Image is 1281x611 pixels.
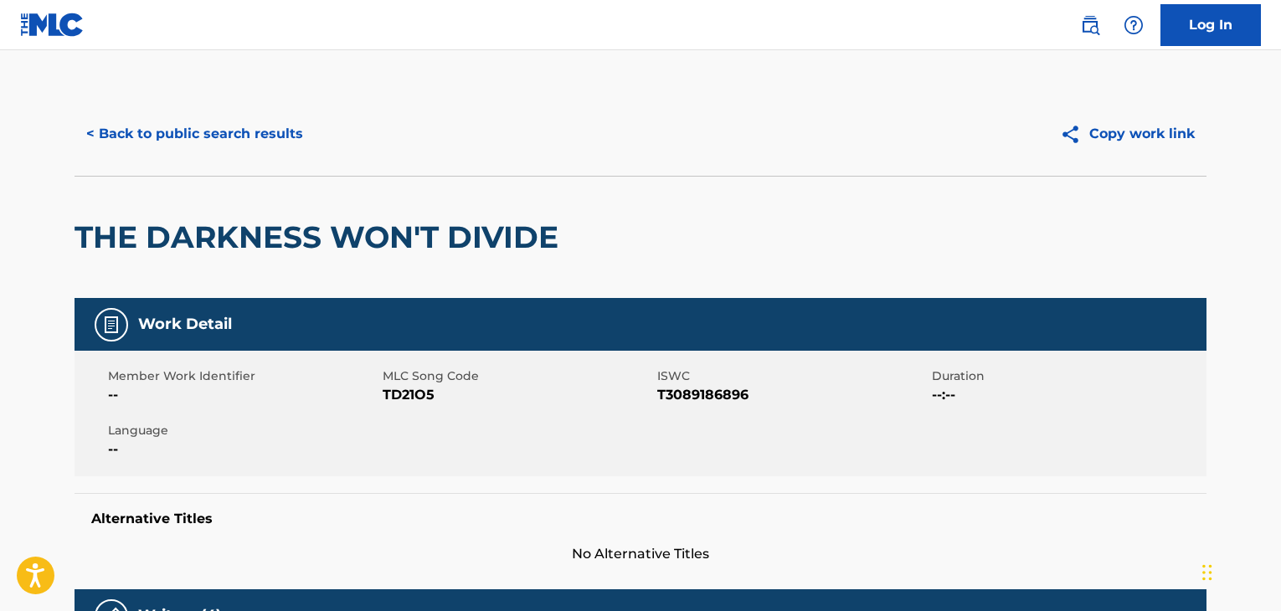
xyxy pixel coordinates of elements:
img: help [1124,15,1144,35]
span: -- [108,439,378,460]
span: No Alternative Titles [75,544,1206,564]
img: Copy work link [1060,124,1089,145]
iframe: Chat Widget [1197,531,1281,611]
div: Drag [1202,547,1212,598]
span: -- [108,385,378,405]
a: Public Search [1073,8,1107,42]
h5: Work Detail [138,315,232,334]
span: T3089186896 [657,385,928,405]
a: Log In [1160,4,1261,46]
button: < Back to public search results [75,113,315,155]
img: Work Detail [101,315,121,335]
span: --:-- [932,385,1202,405]
span: TD21O5 [383,385,653,405]
span: Member Work Identifier [108,367,378,385]
span: Language [108,422,378,439]
span: Duration [932,367,1202,385]
img: search [1080,15,1100,35]
h5: Alternative Titles [91,511,1190,527]
img: MLC Logo [20,13,85,37]
span: MLC Song Code [383,367,653,385]
span: ISWC [657,367,928,385]
div: Help [1117,8,1150,42]
h2: THE DARKNESS WON'T DIVIDE [75,218,567,256]
button: Copy work link [1048,113,1206,155]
